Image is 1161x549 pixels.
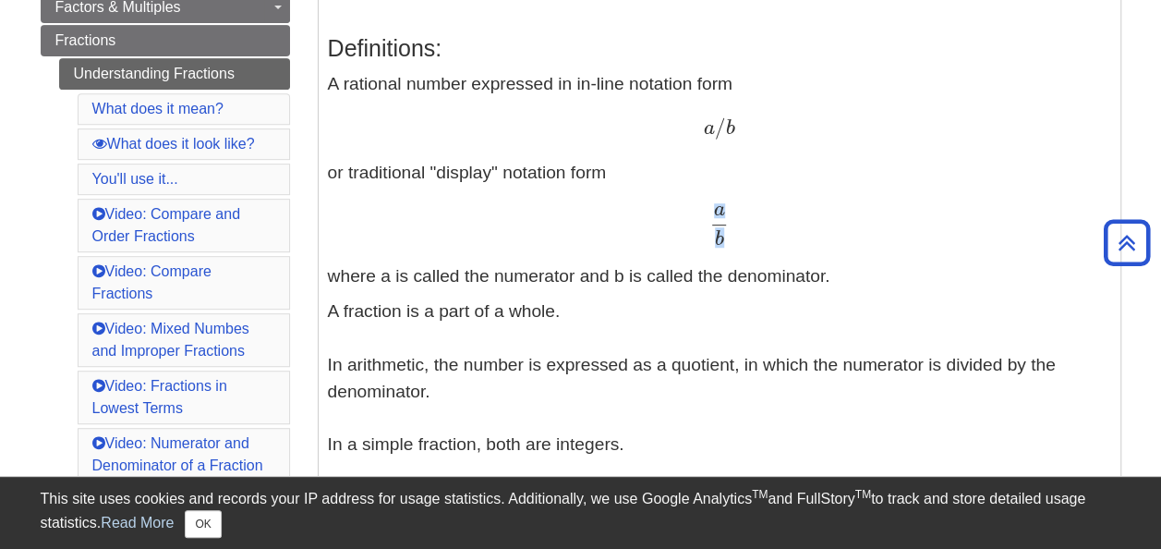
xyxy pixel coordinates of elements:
a: You'll use it... [92,171,178,187]
sup: TM [855,488,871,501]
div: This site uses cookies and records your IP address for usage statistics. Additionally, we use Goo... [41,488,1121,538]
a: Video: Fractions in Lowest Terms [92,378,227,416]
span: / [714,115,725,140]
h3: Definitions: [328,35,1111,62]
span: b [715,229,724,250]
a: Understanding Fractions [59,58,290,90]
a: Video: Mixed Numbes and Improper Fractions [92,321,249,359]
a: Video: Numerator and Denominator of a Fraction [92,435,263,473]
span: b [725,118,734,139]
a: What does it look like? [92,136,255,152]
a: Video: Compare Fractions [92,263,212,301]
span: a [703,118,714,139]
span: a [714,200,725,220]
a: Video: Compare and Order Fractions [92,206,240,244]
sup: TM [752,488,768,501]
a: Fractions [41,25,290,56]
span: Fractions [55,32,116,48]
a: What does it mean? [92,101,224,116]
a: Read More [101,515,174,531]
button: Close [185,510,221,538]
a: Back to Top [1097,230,1156,255]
p: A rational number expressed in in-line notation form or traditional "display" notation form where... [328,71,1111,289]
